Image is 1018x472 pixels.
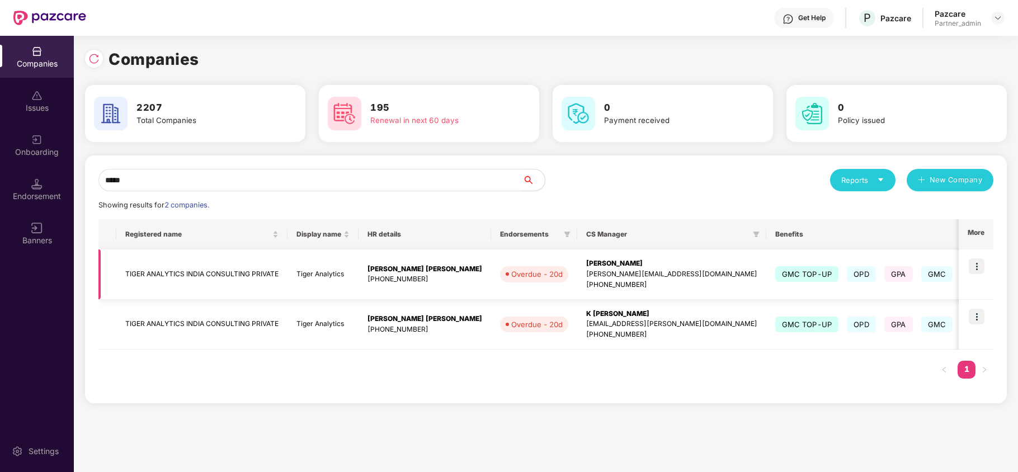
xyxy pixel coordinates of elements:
[125,230,270,239] span: Registered name
[975,361,993,379] button: right
[838,101,970,115] h3: 0
[918,176,925,185] span: plus
[877,176,884,183] span: caret-down
[880,13,911,23] div: Pazcare
[775,317,838,332] span: GMC TOP-UP
[935,19,981,28] div: Partner_admin
[116,219,288,249] th: Registered name
[935,8,981,19] div: Pazcare
[511,268,563,280] div: Overdue - 20d
[562,228,573,241] span: filter
[31,134,43,145] img: svg+xml;base64,PHN2ZyB3aWR0aD0iMjAiIGhlaWdodD0iMjAiIHZpZXdCb3g9IjAgMCAyMCAyMCIgZmlsbD0ibm9uZSIgeG...
[288,249,359,300] td: Tiger Analytics
[94,97,128,130] img: svg+xml;base64,PHN2ZyB4bWxucz0iaHR0cDovL3d3dy53My5vcmcvMjAwMC9zdmciIHdpZHRoPSI2MCIgaGVpZ2h0PSI2MC...
[288,219,359,249] th: Display name
[500,230,559,239] span: Endorsements
[136,101,268,115] h3: 2207
[958,361,975,379] li: 1
[296,230,341,239] span: Display name
[935,361,953,379] li: Previous Page
[921,266,953,282] span: GMC
[562,97,595,130] img: svg+xml;base64,PHN2ZyB4bWxucz0iaHR0cDovL3d3dy53My5vcmcvMjAwMC9zdmciIHdpZHRoPSI2MCIgaGVpZ2h0PSI2MC...
[586,269,757,280] div: [PERSON_NAME][EMAIL_ADDRESS][DOMAIN_NAME]
[370,115,502,126] div: Renewal in next 60 days
[31,90,43,101] img: svg+xml;base64,PHN2ZyBpZD0iSXNzdWVzX2Rpc2FibGVkIiB4bWxucz0iaHR0cDovL3d3dy53My5vcmcvMjAwMC9zdmciIH...
[766,219,975,249] th: Benefits
[586,230,748,239] span: CS Manager
[367,264,482,275] div: [PERSON_NAME] [PERSON_NAME]
[969,309,984,324] img: icon
[586,280,757,290] div: [PHONE_NUMBER]
[522,169,545,191] button: search
[783,13,794,25] img: svg+xml;base64,PHN2ZyBpZD0iSGVscC0zMngzMiIgeG1sbnM9Imh0dHA6Ly93d3cudzMub3JnLzIwMDAvc3ZnIiB3aWR0aD...
[604,101,736,115] h3: 0
[522,176,545,185] span: search
[367,274,482,285] div: [PHONE_NUMBER]
[116,249,288,300] td: TIGER ANALYTICS INDIA CONSULTING PRIVATE
[31,46,43,57] img: svg+xml;base64,PHN2ZyBpZD0iQ29tcGFuaWVzIiB4bWxucz0iaHR0cDovL3d3dy53My5vcmcvMjAwMC9zdmciIHdpZHRoPS...
[98,201,209,209] span: Showing results for
[370,101,502,115] h3: 195
[586,258,757,269] div: [PERSON_NAME]
[975,361,993,379] li: Next Page
[907,169,993,191] button: plusNew Company
[367,314,482,324] div: [PERSON_NAME] [PERSON_NAME]
[753,231,760,238] span: filter
[586,309,757,319] div: K [PERSON_NAME]
[136,115,268,126] div: Total Companies
[564,231,571,238] span: filter
[921,317,953,332] span: GMC
[935,361,953,379] button: left
[116,300,288,350] td: TIGER ANALYTICS INDIA CONSULTING PRIVATE
[958,361,975,377] a: 1
[798,13,826,22] div: Get Help
[164,201,209,209] span: 2 companies.
[288,300,359,350] td: Tiger Analytics
[31,178,43,190] img: svg+xml;base64,PHN2ZyB3aWR0aD0iMTQuNSIgaGVpZ2h0PSIxNC41IiB2aWV3Qm94PSIwIDAgMTYgMTYiIGZpbGw9Im5vbm...
[981,366,988,373] span: right
[884,266,913,282] span: GPA
[328,97,361,130] img: svg+xml;base64,PHN2ZyB4bWxucz0iaHR0cDovL3d3dy53My5vcmcvMjAwMC9zdmciIHdpZHRoPSI2MCIgaGVpZ2h0PSI2MC...
[604,115,736,126] div: Payment received
[751,228,762,241] span: filter
[586,329,757,340] div: [PHONE_NUMBER]
[941,366,948,373] span: left
[841,174,884,186] div: Reports
[25,446,62,457] div: Settings
[12,446,23,457] img: svg+xml;base64,PHN2ZyBpZD0iU2V0dGluZy0yMHgyMCIgeG1sbnM9Imh0dHA6Ly93d3cudzMub3JnLzIwMDAvc3ZnIiB3aW...
[864,11,871,25] span: P
[511,319,563,330] div: Overdue - 20d
[359,219,491,249] th: HR details
[88,53,100,64] img: svg+xml;base64,PHN2ZyBpZD0iUmVsb2FkLTMyeDMyIiB4bWxucz0iaHR0cDovL3d3dy53My5vcmcvMjAwMC9zdmciIHdpZH...
[969,258,984,274] img: icon
[959,219,993,249] th: More
[31,223,43,234] img: svg+xml;base64,PHN2ZyB3aWR0aD0iMTYiIGhlaWdodD0iMTYiIHZpZXdCb3g9IjAgMCAxNiAxNiIgZmlsbD0ibm9uZSIgeG...
[795,97,829,130] img: svg+xml;base64,PHN2ZyB4bWxucz0iaHR0cDovL3d3dy53My5vcmcvMjAwMC9zdmciIHdpZHRoPSI2MCIgaGVpZ2h0PSI2MC...
[13,11,86,25] img: New Pazcare Logo
[847,317,876,332] span: OPD
[993,13,1002,22] img: svg+xml;base64,PHN2ZyBpZD0iRHJvcGRvd24tMzJ4MzIiIHhtbG5zPSJodHRwOi8vd3d3LnczLm9yZy8yMDAwL3N2ZyIgd2...
[109,47,199,72] h1: Companies
[367,324,482,335] div: [PHONE_NUMBER]
[586,319,757,329] div: [EMAIL_ADDRESS][PERSON_NAME][DOMAIN_NAME]
[775,266,838,282] span: GMC TOP-UP
[838,115,970,126] div: Policy issued
[930,174,983,186] span: New Company
[884,317,913,332] span: GPA
[847,266,876,282] span: OPD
